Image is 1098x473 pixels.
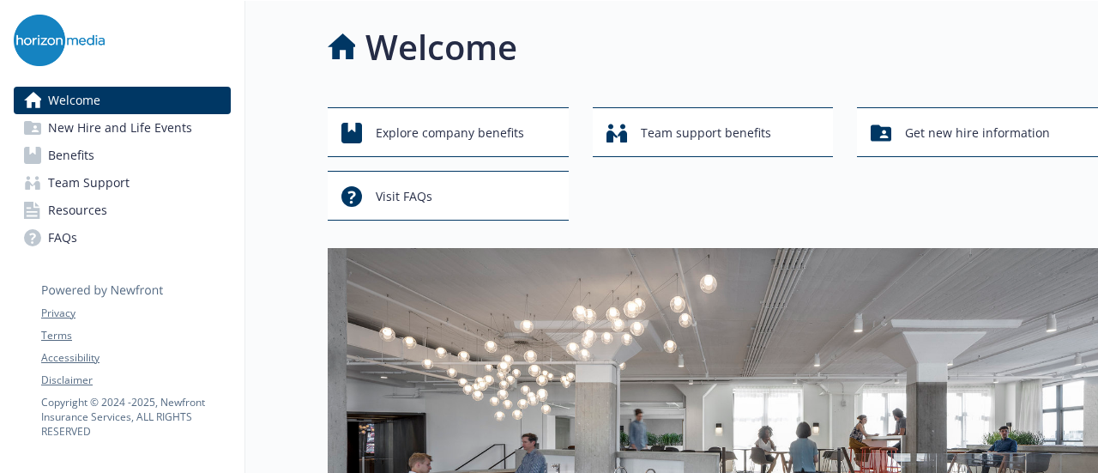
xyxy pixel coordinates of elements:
[857,107,1098,157] button: Get new hire information
[14,114,231,142] a: New Hire and Life Events
[41,395,230,439] p: Copyright © 2024 - 2025 , Newfront Insurance Services, ALL RIGHTS RESERVED
[905,117,1050,149] span: Get new hire information
[14,197,231,224] a: Resources
[48,142,94,169] span: Benefits
[48,169,130,197] span: Team Support
[328,171,569,221] button: Visit FAQs
[41,328,230,343] a: Terms
[41,350,230,366] a: Accessibility
[365,21,517,73] h1: Welcome
[328,107,569,157] button: Explore company benefits
[593,107,834,157] button: Team support benefits
[48,87,100,114] span: Welcome
[14,142,231,169] a: Benefits
[14,169,231,197] a: Team Support
[48,197,107,224] span: Resources
[41,373,230,388] a: Disclaimer
[48,114,192,142] span: New Hire and Life Events
[14,87,231,114] a: Welcome
[376,117,524,149] span: Explore company benefits
[41,306,230,321] a: Privacy
[376,180,432,213] span: Visit FAQs
[14,224,231,252] a: FAQs
[641,117,771,149] span: Team support benefits
[48,224,77,252] span: FAQs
